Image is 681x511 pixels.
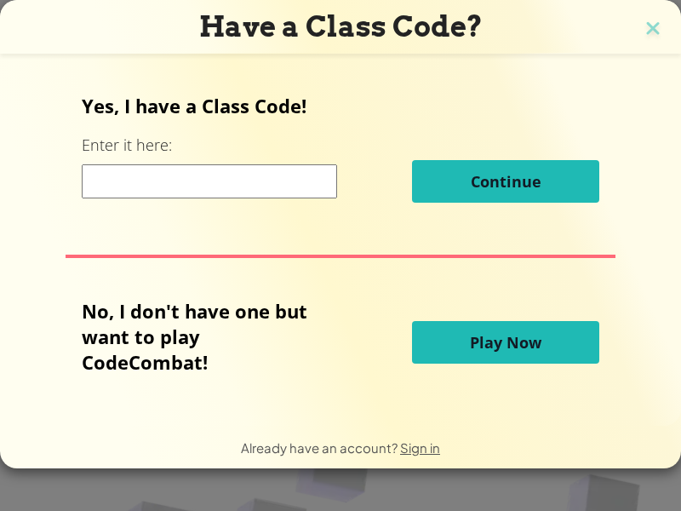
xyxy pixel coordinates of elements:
[199,9,483,43] span: Have a Class Code?
[82,298,327,375] p: No, I don't have one but want to play CodeCombat!
[82,93,599,118] p: Yes, I have a Class Code!
[470,332,541,353] span: Play Now
[471,171,541,192] span: Continue
[82,135,172,156] label: Enter it here:
[642,17,664,43] img: close icon
[412,321,599,364] button: Play Now
[400,439,440,456] a: Sign in
[412,160,599,203] button: Continue
[241,439,400,456] span: Already have an account?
